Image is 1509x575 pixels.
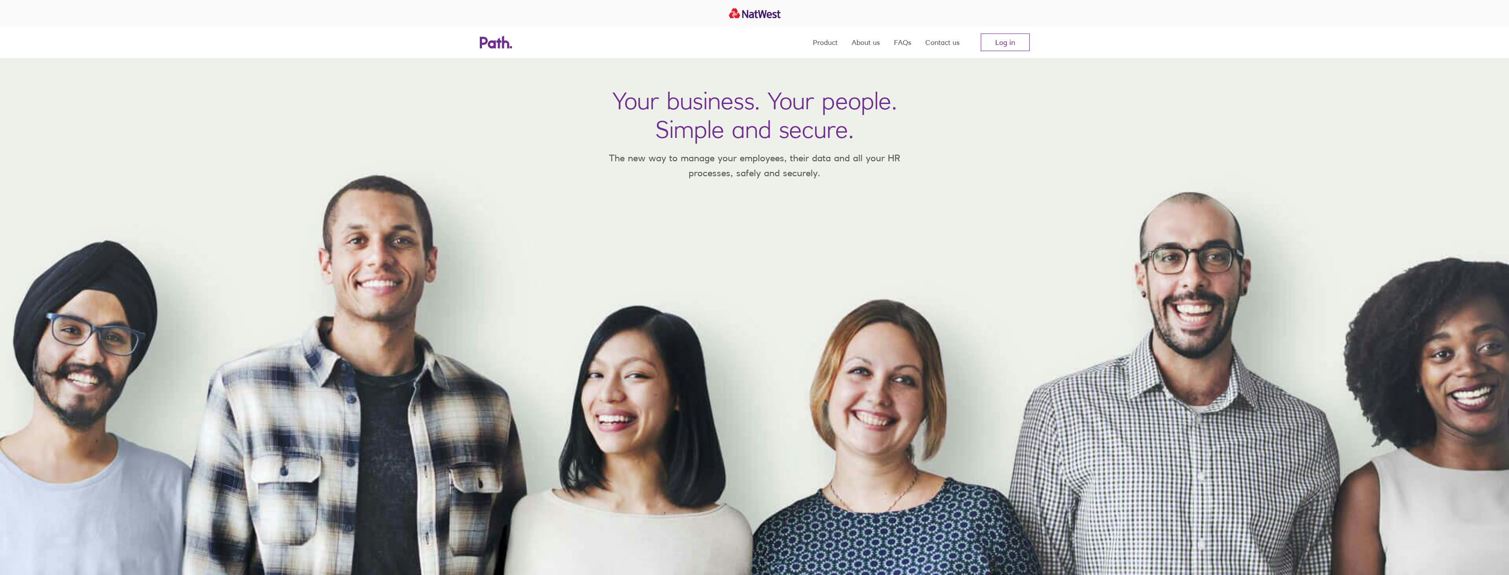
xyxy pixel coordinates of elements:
p: The new way to manage your employees, their data and all your HR processes, safely and securely. [596,151,913,180]
a: Product [813,26,838,58]
a: Log in [981,33,1030,51]
a: FAQs [894,26,911,58]
a: About us [852,26,880,58]
h1: Your business. Your people. Simple and secure. [612,86,897,144]
a: Contact us [925,26,960,58]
